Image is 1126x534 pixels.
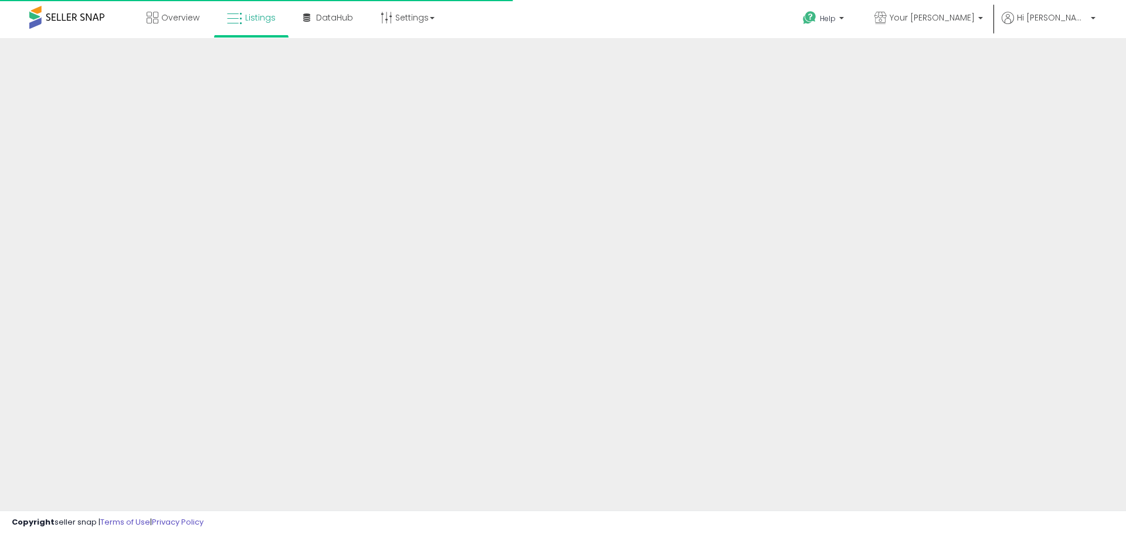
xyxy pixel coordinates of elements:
span: Listings [245,12,276,23]
span: DataHub [316,12,353,23]
div: seller snap | | [12,517,204,528]
a: Privacy Policy [152,516,204,528]
span: Your [PERSON_NAME] [890,12,975,23]
strong: Copyright [12,516,55,528]
i: Get Help [802,11,817,25]
a: Terms of Use [100,516,150,528]
a: Hi [PERSON_NAME] [1002,12,1096,38]
span: Hi [PERSON_NAME] [1017,12,1087,23]
span: Help [820,13,836,23]
span: Overview [161,12,199,23]
a: Help [793,2,856,38]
